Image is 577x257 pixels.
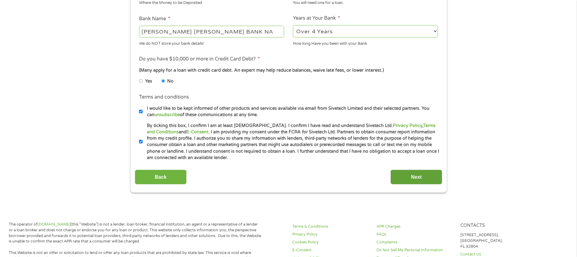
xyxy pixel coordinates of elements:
a: E-Consent [292,247,369,253]
p: The operator of (this “Website”) is not a lender, loan broker, financial institution, an agent or... [9,222,261,245]
a: APR Charges [376,224,453,229]
div: We do NOT store your bank details! [139,38,284,47]
label: By ticking this box, I confirm I am at least [DEMOGRAPHIC_DATA]. I confirm I have read and unders... [143,122,440,161]
a: Complaints [376,239,453,245]
label: Terms and conditions [139,94,189,100]
a: Terms and Conditions [147,123,436,135]
label: Do you have $10,000 or more in Credit Card Debt? [139,56,260,62]
a: [DOMAIN_NAME] [38,222,71,227]
a: Privacy Policy [393,123,422,128]
a: Cookies Policy [292,239,369,245]
label: I would like to be kept informed of other products and services available via email from Sivetech... [143,105,440,118]
label: Bank Name [139,16,170,22]
a: FAQs [376,232,453,237]
a: E-Consent [187,129,208,135]
input: Next [390,170,442,184]
input: Back [135,170,187,184]
a: Do Not Sell My Personal Information [376,247,453,253]
div: (Many apply for a loan with credit card debt. An expert may help reduce balances, waive late fees... [139,67,438,74]
a: Terms & Conditions [292,224,369,229]
label: Yes [145,78,152,85]
a: Privacy Policy [292,232,369,237]
label: No [167,78,174,85]
h4: Contacts [460,223,537,229]
p: [STREET_ADDRESS], [GEOGRAPHIC_DATA], FL 32804. [460,232,537,249]
label: Years at Your Bank [293,15,340,21]
div: How long Have you been with your Bank [293,38,438,47]
a: unsubscribe [154,112,180,117]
